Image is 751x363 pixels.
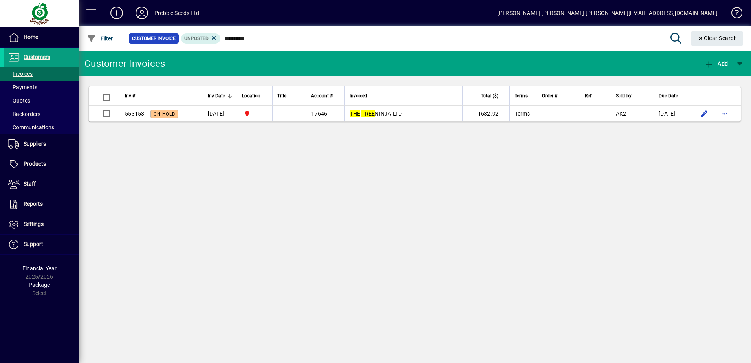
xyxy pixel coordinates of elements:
[311,92,333,100] span: Account #
[85,31,115,46] button: Filter
[4,214,79,234] a: Settings
[515,110,530,117] span: Terms
[585,92,592,100] span: Ref
[350,110,402,117] span: NINJA LTD
[4,27,79,47] a: Home
[24,201,43,207] span: Reports
[4,134,79,154] a: Suppliers
[203,106,237,121] td: [DATE]
[691,31,744,46] button: Clear
[104,6,129,20] button: Add
[497,7,718,19] div: [PERSON_NAME] [PERSON_NAME] [PERSON_NAME][EMAIL_ADDRESS][DOMAIN_NAME]
[4,235,79,254] a: Support
[659,92,678,100] span: Due Date
[4,94,79,107] a: Quotes
[24,221,44,227] span: Settings
[24,161,46,167] span: Products
[725,2,741,27] a: Knowledge Base
[311,110,327,117] span: 17646
[208,92,225,100] span: Inv Date
[8,84,37,90] span: Payments
[585,92,606,100] div: Ref
[24,141,46,147] span: Suppliers
[4,121,79,134] a: Communications
[616,92,649,100] div: Sold by
[4,81,79,94] a: Payments
[181,33,221,44] mat-chip: Customer Invoice Status: Unposted
[350,92,367,100] span: Invoiced
[542,92,575,100] div: Order #
[29,282,50,288] span: Package
[542,92,557,100] span: Order #
[697,35,737,41] span: Clear Search
[4,67,79,81] a: Invoices
[467,92,506,100] div: Total ($)
[24,181,36,187] span: Staff
[616,92,632,100] span: Sold by
[654,106,690,121] td: [DATE]
[277,92,302,100] div: Title
[87,35,113,42] span: Filter
[242,109,267,118] span: PALMERSTON NORTH
[4,154,79,174] a: Products
[8,71,33,77] span: Invoices
[242,92,267,100] div: Location
[208,92,232,100] div: Inv Date
[702,57,730,71] button: Add
[22,265,57,271] span: Financial Year
[277,92,286,100] span: Title
[184,36,209,41] span: Unposted
[84,57,165,70] div: Customer Invoices
[125,92,178,100] div: Inv #
[8,111,40,117] span: Backorders
[311,92,340,100] div: Account #
[4,107,79,121] a: Backorders
[129,6,154,20] button: Profile
[125,92,135,100] span: Inv #
[659,92,685,100] div: Due Date
[350,110,360,117] em: THE
[350,92,458,100] div: Invoiced
[698,107,711,120] button: Edit
[24,54,50,60] span: Customers
[242,92,260,100] span: Location
[704,60,728,67] span: Add
[481,92,498,100] span: Total ($)
[24,241,43,247] span: Support
[462,106,509,121] td: 1632.92
[718,107,731,120] button: More options
[515,92,528,100] span: Terms
[361,110,375,117] em: TREE
[8,124,54,130] span: Communications
[4,194,79,214] a: Reports
[132,35,176,42] span: Customer Invoice
[4,174,79,194] a: Staff
[125,110,145,117] span: 553153
[24,34,38,40] span: Home
[154,7,199,19] div: Prebble Seeds Ltd
[154,112,175,117] span: On hold
[616,110,626,117] span: AK2
[8,97,30,104] span: Quotes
